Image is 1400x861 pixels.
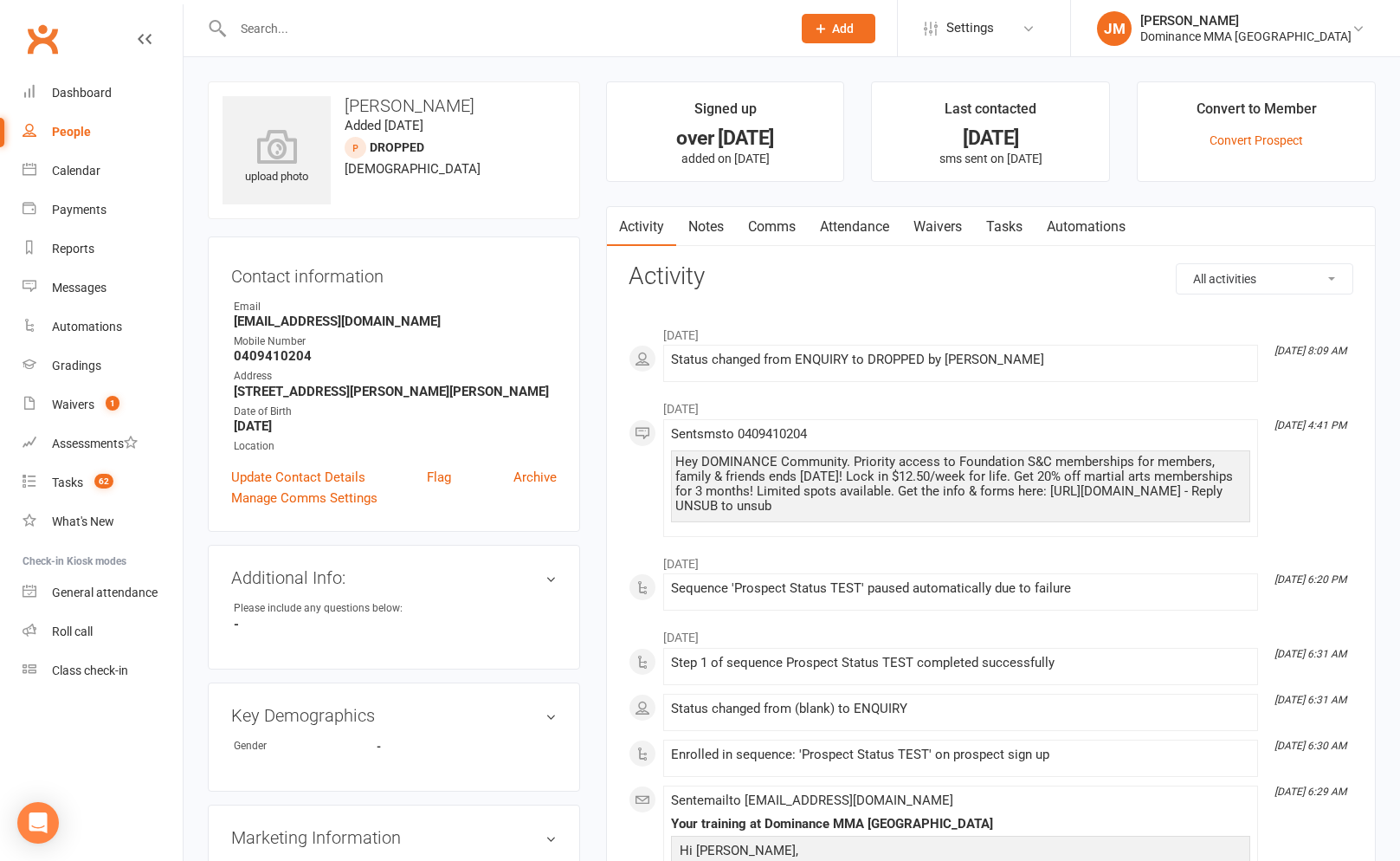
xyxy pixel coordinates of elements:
p: sms sent on [DATE] [887,152,1094,165]
li: [DATE] [629,619,1353,647]
div: Enrolled in sequence: 'Prospect Status TEST' on prospect sign up [671,748,1250,762]
div: Tasks [52,476,83,489]
a: General attendance kiosk mode [23,573,183,612]
div: Status changed from ENQUIRY to DROPPED by [PERSON_NAME] [671,353,1250,367]
div: [PERSON_NAME] [1140,13,1352,29]
span: 62 [94,474,113,489]
span: 1 [106,396,119,411]
div: General attendance [52,586,158,599]
a: Payments [23,191,183,230]
h3: Contact information [231,260,557,286]
div: Signed up [694,98,757,129]
a: Automations [1035,207,1138,247]
a: Flag [427,467,451,488]
div: Last contacted [945,98,1036,129]
a: Attendance [808,207,901,247]
a: Tasks 62 [23,463,183,502]
a: Messages [23,269,183,307]
a: Comms [736,207,808,247]
div: Hey DOMINANCE Community. Priority access to Foundation S&C memberships for members, family & frie... [675,455,1246,514]
a: Roll call [23,612,183,651]
strong: [DATE] [234,418,557,434]
div: [DATE] [887,129,1094,147]
a: Tasks [974,207,1035,247]
div: Waivers [52,398,94,411]
div: Sequence 'Prospect Status TEST' paused automatically due to failure [671,581,1250,596]
li: [DATE] [629,546,1353,573]
h3: Activity [629,263,1353,290]
a: Assessments [23,424,183,463]
a: Notes [676,207,736,247]
time: Added [DATE] [345,118,423,133]
a: Manage Comms Settings [231,488,377,508]
div: Assessments [52,437,138,450]
h3: Marketing Information [231,828,557,847]
div: Your training at Dominance MMA [GEOGRAPHIC_DATA] [671,817,1250,832]
a: Dashboard [23,74,183,113]
li: [DATE] [629,391,1353,418]
div: Address [234,368,557,385]
a: Archive [513,467,557,488]
div: Payments [52,203,106,217]
li: [DATE] [629,317,1353,345]
a: Convert Prospect [1210,133,1303,147]
a: People [23,113,183,152]
div: Messages [52,281,106,295]
div: Convert to Member [1197,98,1317,129]
i: [DATE] 6:31 AM [1274,648,1346,660]
a: Clubworx [21,17,64,61]
div: Calendar [52,164,100,178]
div: Mobile Number [234,333,557,350]
div: over [DATE] [623,129,829,147]
input: Search... [228,16,779,41]
a: Update Contact Details [231,467,365,488]
div: Automations [52,320,122,333]
a: Automations [23,307,183,346]
a: Class kiosk mode [23,651,183,690]
strong: 0409410204 [234,348,557,364]
i: [DATE] 6:30 AM [1274,740,1346,752]
div: People [52,125,91,139]
div: Roll call [52,625,93,638]
div: Date of Birth [234,404,557,420]
div: Class check-in [52,664,128,677]
span: Settings [946,9,994,48]
strong: - [377,740,476,753]
div: JM [1097,11,1132,46]
span: Sent email to [EMAIL_ADDRESS][DOMAIN_NAME] [671,793,953,808]
div: Email [234,299,557,315]
a: Reports [23,230,183,269]
p: added on [DATE] [623,152,829,165]
div: Location [234,438,557,455]
div: Please include any questions below: [234,600,403,617]
div: Gradings [52,359,101,372]
div: What's New [52,515,114,528]
a: Waivers [901,207,974,247]
i: [DATE] 4:41 PM [1274,419,1346,431]
button: Add [802,14,875,43]
a: Gradings [23,346,183,385]
strong: - [234,617,557,632]
strong: [EMAIL_ADDRESS][DOMAIN_NAME] [234,314,557,329]
div: Dashboard [52,86,112,100]
span: DROPPED [370,140,424,154]
a: What's New [23,502,183,541]
div: Reports [52,242,94,256]
i: [DATE] 6:31 AM [1274,694,1346,706]
div: Step 1 of sequence Prospect Status TEST completed successfully [671,656,1250,670]
i: [DATE] 6:29 AM [1274,786,1346,798]
div: Gender [234,738,377,754]
div: Open Intercom Messenger [17,802,59,844]
strong: [STREET_ADDRESS][PERSON_NAME][PERSON_NAME] [234,384,557,399]
div: Dominance MMA [GEOGRAPHIC_DATA] [1140,29,1352,44]
a: Activity [607,207,676,247]
a: Waivers 1 [23,385,183,424]
div: upload photo [223,129,331,186]
a: Calendar [23,152,183,191]
span: Add [832,22,854,36]
i: [DATE] 8:09 AM [1274,345,1346,357]
i: [DATE] 6:20 PM [1274,573,1346,586]
span: Sent sms to 0409410204 [671,426,807,442]
h3: Additional Info: [231,568,557,587]
h3: Key Demographics [231,706,557,725]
